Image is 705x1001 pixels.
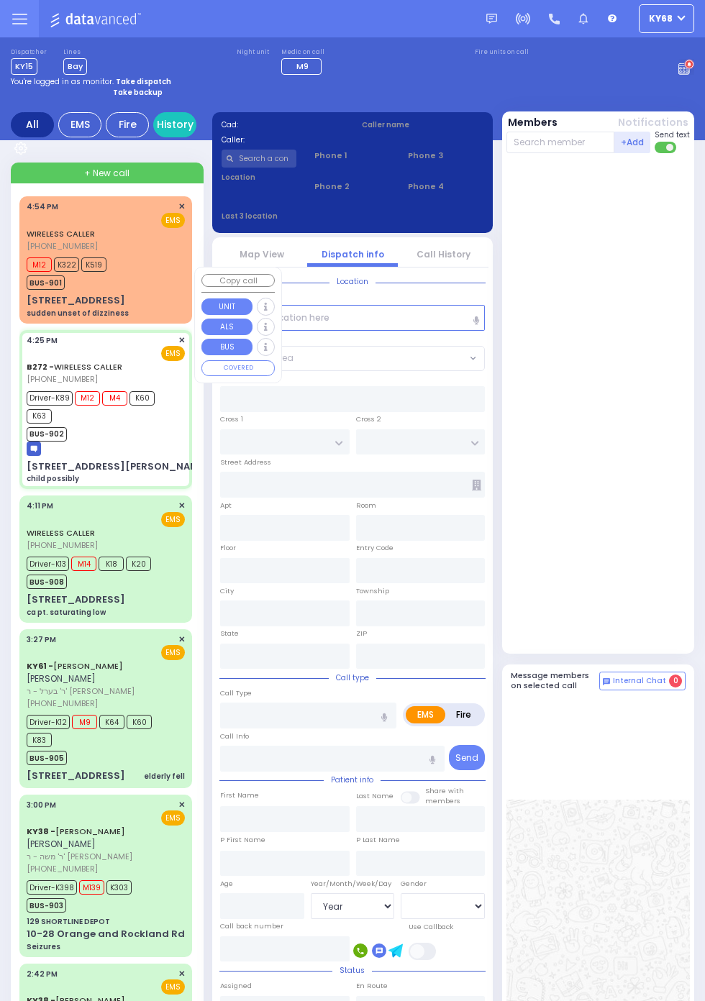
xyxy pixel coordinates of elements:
span: 3:00 PM [27,800,56,810]
label: Medic on call [281,48,326,57]
span: K83 [27,733,52,747]
div: Fire [106,112,149,137]
label: Floor [220,543,236,553]
span: Driver-K12 [27,715,70,729]
h5: Message members on selected call [511,671,600,690]
span: K60 [129,391,155,406]
div: ca pt. saturating low [27,607,106,618]
a: [PERSON_NAME] [27,660,123,672]
div: [STREET_ADDRESS][PERSON_NAME] [27,460,209,474]
span: 3:27 PM [27,634,56,645]
label: Call Type [220,688,252,698]
label: Assigned [220,981,252,991]
div: [STREET_ADDRESS] [27,293,125,308]
span: K18 [99,557,124,571]
span: EMS [161,810,185,826]
label: Call back number [220,921,283,931]
div: EMS [58,112,101,137]
input: Search location here [220,305,485,331]
button: ALS [201,319,253,335]
input: Search a contact [222,150,297,168]
span: Internal Chat [613,676,666,686]
span: Bay [63,58,87,75]
strong: Take dispatch [116,76,171,87]
span: M4 [102,391,127,406]
label: Cad: [222,119,344,130]
div: sudden unset of dizziness [27,308,129,319]
span: EMS [161,512,185,527]
span: [PERSON_NAME] [27,672,96,685]
span: Location [329,276,376,287]
span: M9 [72,715,97,729]
div: All [11,112,54,137]
label: Last Name [356,791,394,801]
span: KY61 - [27,660,53,672]
span: K63 [27,409,52,424]
span: members [425,796,460,805]
span: Driver-K13 [27,557,69,571]
span: BUS-908 [27,575,67,589]
span: ר' משה - ר' [PERSON_NAME] [27,851,181,863]
label: EMS [406,706,445,723]
span: ר' בערל - ר' [PERSON_NAME] [27,685,181,698]
a: Call History [417,248,470,260]
span: M12 [75,391,100,406]
button: BUS [201,339,253,355]
span: ky68 [649,12,673,25]
span: 4:54 PM [27,201,58,212]
span: Driver-K398 [27,880,77,895]
a: History [153,112,196,137]
label: Last 3 location [222,211,353,221]
span: ✕ [178,968,185,980]
span: KY15 [11,58,37,75]
span: K322 [54,257,79,272]
span: Phone 3 [408,150,483,162]
span: ✕ [178,334,185,347]
span: EMS [161,213,185,228]
span: ✕ [178,201,185,213]
label: En Route [356,981,388,991]
span: M14 [71,557,96,571]
div: Year/Month/Week/Day [311,879,395,889]
label: Location [222,172,297,183]
label: Cross 1 [220,414,243,424]
a: WIRELESS CALLER [27,361,122,372]
span: KY38 - [27,826,55,837]
span: 0 [669,675,682,687]
span: K303 [106,880,132,895]
span: Phone 2 [314,180,390,193]
span: K64 [99,715,124,729]
label: First Name [220,790,259,800]
button: UNIT [201,298,253,315]
span: Driver-K89 [27,391,73,406]
img: Logo [50,10,145,28]
span: BUS-901 [27,275,65,290]
a: WIRELESS CALLER [27,527,95,539]
span: 2:42 PM [27,969,58,979]
button: Internal Chat 0 [599,672,686,690]
label: State [220,629,239,639]
span: [PHONE_NUMBER] [27,863,98,874]
label: P First Name [220,835,265,845]
label: Night unit [237,48,269,57]
button: COVERED [201,360,275,376]
span: K20 [126,557,151,571]
label: Street Address [220,457,271,467]
div: 10-28 Orange and Rockland Rd [27,927,185,941]
label: Caller name [362,119,484,130]
span: Other building occupants [472,480,481,490]
button: Notifications [618,115,688,130]
span: Call type [329,672,376,683]
div: Seizures [27,941,60,952]
button: ky68 [639,4,694,33]
label: Room [356,501,376,511]
label: P Last Name [356,835,400,845]
span: K60 [127,715,152,729]
label: Cross 2 [356,414,381,424]
small: Share with [425,786,464,795]
label: Gender [401,879,427,889]
span: 4:11 PM [27,501,53,511]
span: Send text [655,129,690,140]
span: Patient info [324,774,381,785]
span: M139 [79,880,104,895]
